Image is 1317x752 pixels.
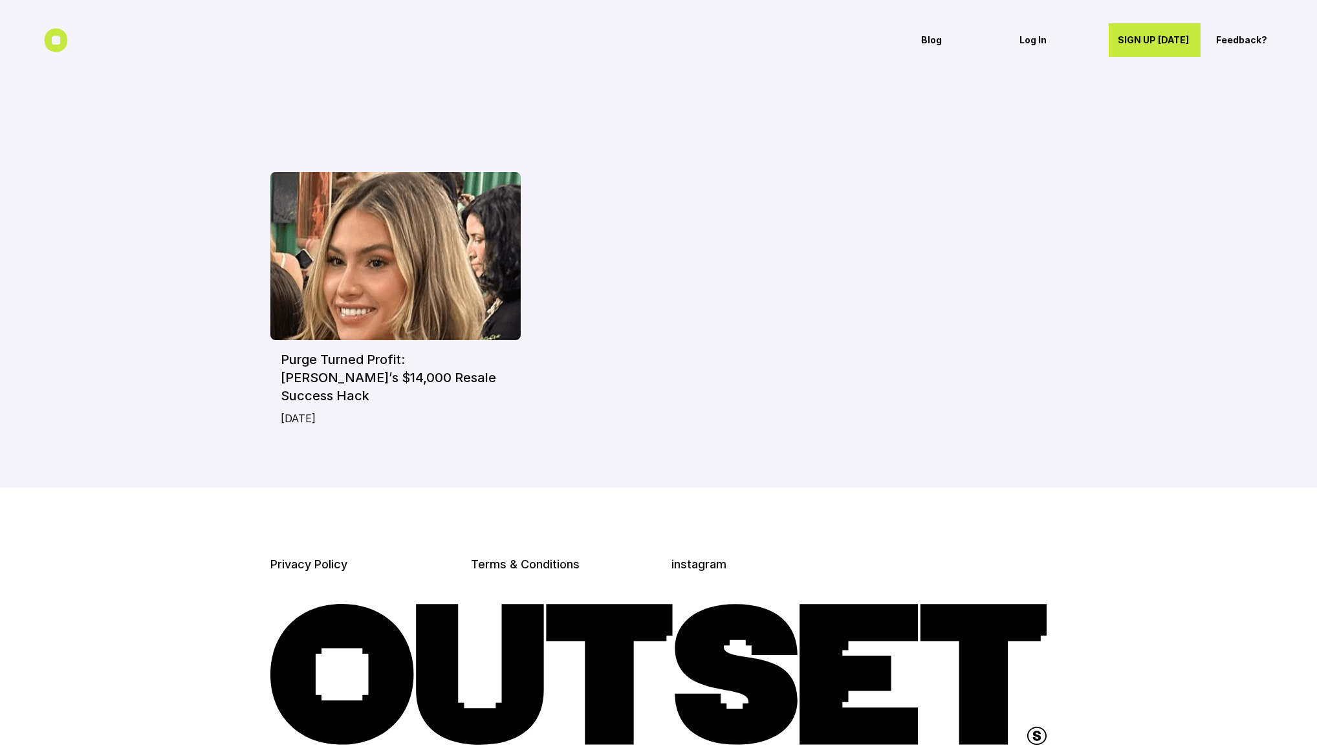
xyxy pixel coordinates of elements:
a: Privacy Policy [270,557,347,571]
a: Terms & Conditions [471,557,580,571]
p: Feedback? [1216,35,1290,46]
h6: Purge Turned Profit: [PERSON_NAME]’s $14,000 Resale Success Hack [281,350,510,405]
p: Log In [1019,35,1093,46]
a: SIGN UP [DATE] [1109,23,1201,57]
h2: Blogs [270,123,710,151]
a: instagram [671,557,726,571]
p: Explore the transformative power of AI as it reshapes our daily lives [270,161,710,175]
a: Purge Turned Profit: [PERSON_NAME]’s $14,000 Resale Success Hack[DATE] [270,172,521,436]
p: SIGN UP [DATE] [1118,35,1192,46]
a: Feedback? [1207,23,1299,57]
p: [DATE] [281,411,510,425]
p: Blog [921,35,995,46]
a: Log In [1010,23,1102,57]
a: Blog [912,23,1004,57]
